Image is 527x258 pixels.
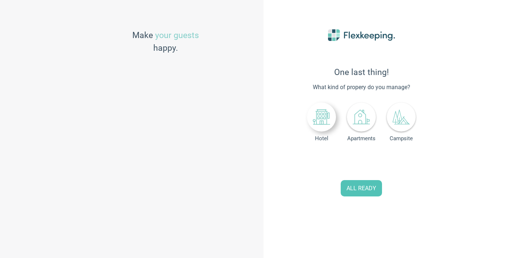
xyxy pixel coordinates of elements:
span: Hotel [307,135,336,142]
button: ALL READY [341,180,382,196]
span: What kind of propery do you manage? [282,83,441,92]
span: ALL READY [347,184,376,193]
span: your guests [155,30,199,40]
span: Make happy. [132,29,199,55]
span: Campsite [387,135,416,142]
span: One last thing! [282,67,441,77]
span: Apartments [347,135,376,142]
